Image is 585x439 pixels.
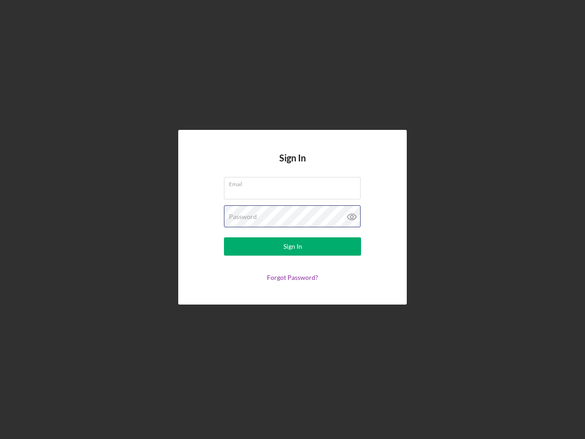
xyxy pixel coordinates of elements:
[267,273,318,281] a: Forgot Password?
[283,237,302,256] div: Sign In
[279,153,306,177] h4: Sign In
[229,177,361,187] label: Email
[224,237,361,256] button: Sign In
[229,213,257,220] label: Password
